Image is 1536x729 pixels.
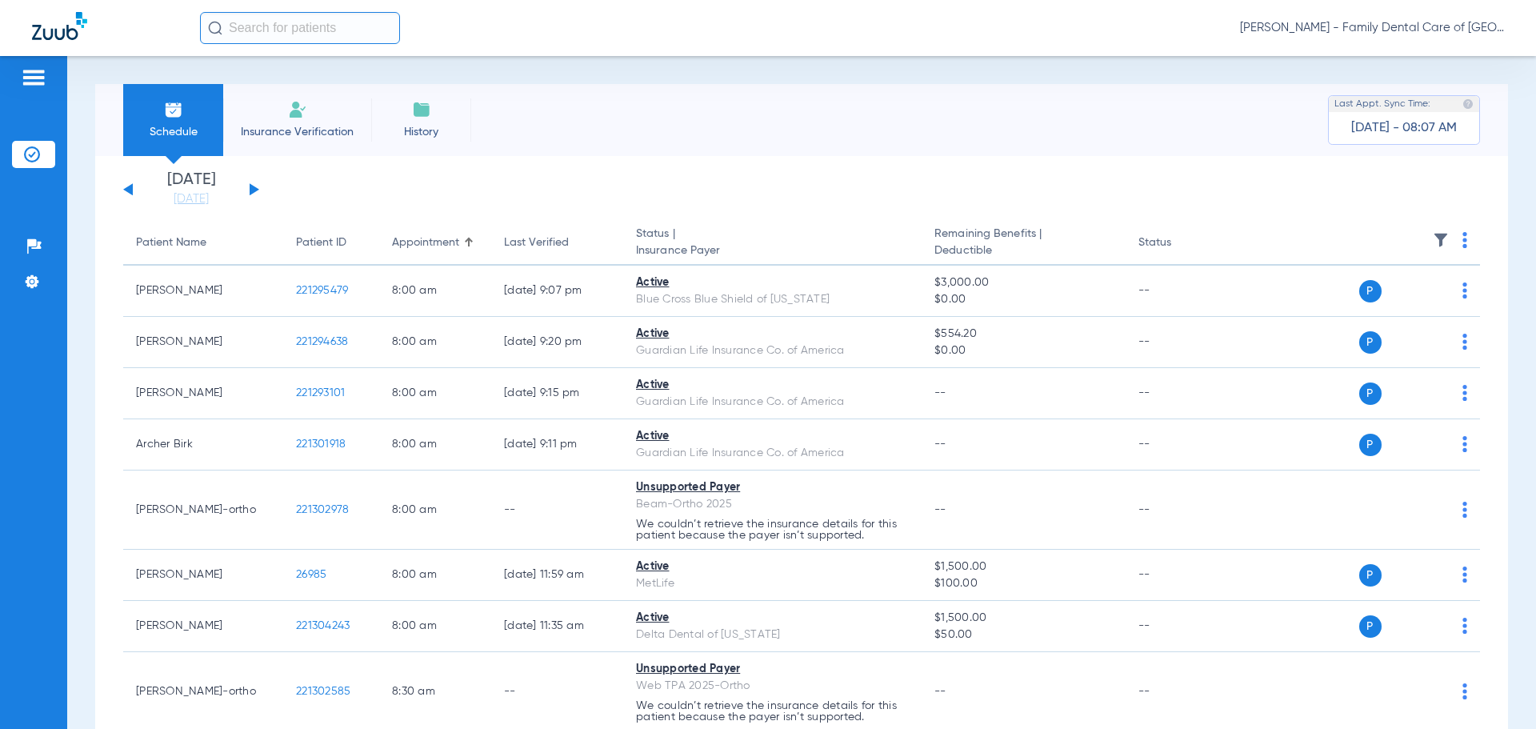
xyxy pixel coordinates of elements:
a: [DATE] [143,191,239,207]
img: group-dot-blue.svg [1462,385,1467,401]
td: -- [1126,471,1234,550]
span: -- [934,686,946,697]
td: -- [1126,317,1234,368]
div: Active [636,377,909,394]
img: hamburger-icon [21,68,46,87]
div: Guardian Life Insurance Co. of America [636,394,909,411]
input: Search for patients [200,12,400,44]
li: [DATE] [143,172,239,207]
div: Guardian Life Insurance Co. of America [636,445,909,462]
td: 8:00 AM [379,317,491,368]
span: -- [934,439,946,450]
img: group-dot-blue.svg [1462,683,1467,699]
td: [DATE] 9:15 PM [491,368,623,419]
img: group-dot-blue.svg [1462,282,1467,298]
span: P [1359,383,1382,405]
div: Blue Cross Blue Shield of [US_STATE] [636,291,909,308]
span: History [383,124,459,140]
td: [PERSON_NAME] [123,550,283,601]
img: group-dot-blue.svg [1462,436,1467,452]
td: [PERSON_NAME] [123,317,283,368]
td: -- [1126,266,1234,317]
td: -- [491,471,623,550]
img: group-dot-blue.svg [1462,567,1467,583]
td: Archer Birk [123,419,283,471]
span: $0.00 [934,291,1112,308]
div: Unsupported Payer [636,661,909,678]
span: 221304243 [296,620,350,631]
span: 221295479 [296,285,348,296]
p: We couldn’t retrieve the insurance details for this patient because the payer isn’t supported. [636,700,909,723]
p: We couldn’t retrieve the insurance details for this patient because the payer isn’t supported. [636,519,909,541]
div: Delta Dental of [US_STATE] [636,627,909,643]
td: 8:00 AM [379,266,491,317]
span: $0.00 [934,342,1112,359]
span: $1,500.00 [934,610,1112,627]
div: Active [636,274,909,291]
span: Insurance Payer [636,242,909,259]
div: Last Verified [504,234,569,251]
div: Patient Name [136,234,206,251]
td: 8:00 AM [379,368,491,419]
span: 221302585 [296,686,350,697]
th: Remaining Benefits | [922,221,1125,266]
td: -- [1126,419,1234,471]
span: $1,500.00 [934,559,1112,575]
div: Active [636,610,909,627]
img: Manual Insurance Verification [288,100,307,119]
td: 8:00 AM [379,550,491,601]
td: [DATE] 11:59 AM [491,550,623,601]
div: MetLife [636,575,909,592]
div: Appointment [392,234,478,251]
div: Active [636,559,909,575]
div: Active [636,326,909,342]
span: Schedule [135,124,211,140]
div: Patient Name [136,234,270,251]
img: filter.svg [1433,232,1449,248]
span: 221294638 [296,336,348,347]
span: [PERSON_NAME] - Family Dental Care of [GEOGRAPHIC_DATA] [1240,20,1504,36]
td: [DATE] 9:20 PM [491,317,623,368]
div: Guardian Life Insurance Co. of America [636,342,909,359]
td: [DATE] 9:11 PM [491,419,623,471]
div: Patient ID [296,234,346,251]
img: group-dot-blue.svg [1462,334,1467,350]
img: Schedule [164,100,183,119]
th: Status | [623,221,922,266]
span: P [1359,615,1382,638]
td: -- [1126,550,1234,601]
td: 8:00 AM [379,601,491,652]
span: P [1359,331,1382,354]
td: -- [1126,601,1234,652]
div: Patient ID [296,234,366,251]
div: Unsupported Payer [636,479,909,496]
span: $554.20 [934,326,1112,342]
span: P [1359,434,1382,456]
span: $50.00 [934,627,1112,643]
td: 8:00 AM [379,471,491,550]
span: [DATE] - 08:07 AM [1351,120,1457,136]
span: 221302978 [296,504,349,515]
td: 8:00 AM [379,419,491,471]
img: Search Icon [208,21,222,35]
span: 26985 [296,569,326,580]
span: Deductible [934,242,1112,259]
td: [PERSON_NAME] [123,601,283,652]
td: [DATE] 11:35 AM [491,601,623,652]
td: [PERSON_NAME] [123,266,283,317]
div: Appointment [392,234,459,251]
span: P [1359,280,1382,302]
span: Last Appt. Sync Time: [1334,96,1430,112]
img: group-dot-blue.svg [1462,618,1467,634]
div: Web TPA 2025-Ortho [636,678,909,695]
img: Zuub Logo [32,12,87,40]
img: group-dot-blue.svg [1462,232,1467,248]
div: Active [636,428,909,445]
div: Beam-Ortho 2025 [636,496,909,513]
span: 221301918 [296,439,346,450]
img: History [412,100,431,119]
span: 221293101 [296,387,345,399]
span: -- [934,387,946,399]
span: Insurance Verification [235,124,359,140]
span: -- [934,504,946,515]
